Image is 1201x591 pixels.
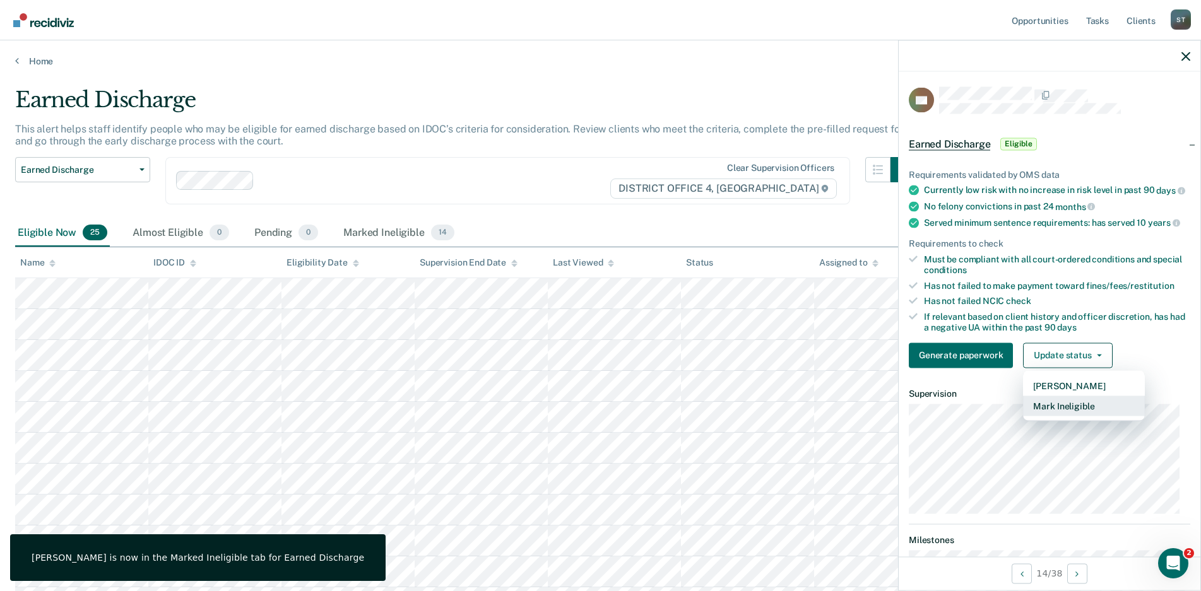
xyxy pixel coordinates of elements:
span: years [1148,218,1180,228]
div: Must be compliant with all court-ordered conditions and special [924,254,1190,275]
div: Has not failed to make payment toward [924,280,1190,291]
iframe: Intercom live chat [1158,548,1188,578]
div: Earned Discharge [15,87,916,123]
span: check [1006,296,1031,306]
span: Earned Discharge [21,165,134,175]
button: Generate paperwork [909,342,1013,368]
a: Home [15,56,1186,67]
p: This alert helps staff identify people who may be eligible for earned discharge based on IDOC’s c... [15,123,914,147]
div: Marked Ineligible [341,219,456,247]
span: DISTRICT OFFICE 4, [GEOGRAPHIC_DATA] [610,178,837,199]
div: Name [20,257,56,268]
span: Earned Discharge [909,138,990,150]
div: IDOC ID [153,257,196,268]
div: S T [1171,9,1191,30]
div: Eligible Now [15,219,110,247]
span: fines/fees/restitution [1086,280,1174,290]
img: Recidiviz [13,13,74,27]
div: Served minimum sentence requirements: has served 10 [924,217,1190,228]
div: [PERSON_NAME] is now in the Marked Ineligible tab for Earned Discharge [32,552,364,563]
span: Eligible [1000,138,1036,150]
span: 0 [210,225,229,241]
div: Status [686,257,713,268]
div: Last Viewed [553,257,614,268]
span: days [1057,322,1076,332]
div: Requirements to check [909,238,1190,249]
div: Has not failed NCIC [924,296,1190,307]
span: 14 [431,225,454,241]
span: days [1156,185,1185,196]
div: Eligibility Date [287,257,359,268]
span: 2 [1184,548,1194,558]
div: Requirements validated by OMS data [909,169,1190,180]
button: Mark Ineligible [1023,395,1145,416]
a: Navigate to form link [909,342,1018,368]
span: 25 [83,225,107,241]
button: Profile dropdown button [1171,9,1191,30]
div: Currently low risk with no increase in risk level in past 90 [924,185,1190,196]
button: Previous Opportunity [1012,563,1032,583]
div: 14 / 38 [899,556,1200,590]
dt: Supervision [909,388,1190,399]
span: months [1055,201,1095,211]
button: Next Opportunity [1067,563,1087,583]
div: Earned DischargeEligible [899,124,1200,164]
div: Clear supervision officers [727,163,834,173]
button: Update status [1023,342,1112,368]
div: If relevant based on client history and officer discretion, has had a negative UA within the past 90 [924,312,1190,333]
button: [PERSON_NAME] [1023,375,1145,395]
span: conditions [924,264,967,274]
div: No felony convictions in past 24 [924,201,1190,212]
dt: Milestones [909,534,1190,545]
div: Assigned to [819,257,879,268]
div: Almost Eligible [130,219,232,247]
div: Pending [252,219,321,247]
span: 0 [299,225,318,241]
div: Supervision End Date [420,257,518,268]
